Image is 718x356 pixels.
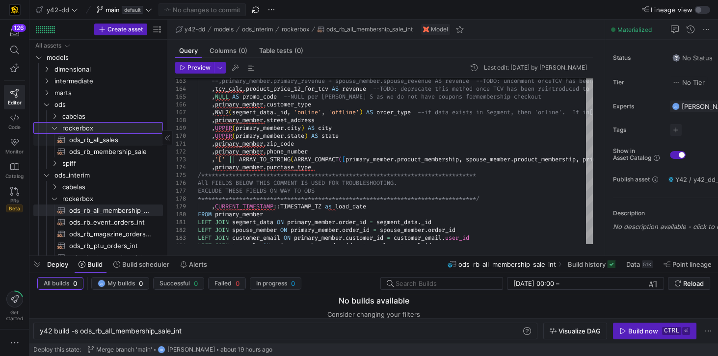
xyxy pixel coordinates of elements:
[263,242,270,250] span: ON
[359,108,363,116] span: )
[62,158,161,169] span: spiff
[280,203,321,210] span: TIMESTAMP_TZ
[215,242,229,250] span: JOIN
[33,204,163,216] a: ods_rb_all_membership_sale_int​​​​​​​​​​
[242,26,273,33] span: ods_interim
[33,134,163,146] a: ods_rb_all_sales​​​​​​​​​​
[321,132,339,140] span: state
[263,148,266,155] span: .
[175,116,186,124] div: 168
[215,163,263,171] span: primary_member
[294,234,342,242] span: primary_member
[672,102,680,110] div: JR
[282,26,309,33] span: rockerbox
[229,155,236,163] span: ||
[107,26,143,33] span: Create asset
[273,108,277,116] span: .
[175,179,186,187] div: 176
[279,24,312,35] button: rockerbox
[6,204,23,212] span: Beta
[311,132,318,140] span: AS
[651,6,692,14] span: Lineage view
[212,148,215,155] span: ,
[87,260,103,268] span: Build
[62,111,161,122] span: cabelas
[287,124,301,132] span: city
[321,108,325,116] span: ,
[332,85,339,93] span: AS
[189,260,207,268] span: Alerts
[425,226,428,234] span: .
[517,155,679,163] span: roduct_membership, primary_member.product_promo
[214,26,234,33] span: models
[326,26,413,33] span: ods_rb_all_membership_sale_int
[33,169,163,181] div: Press SPACE to select this row.
[185,26,205,33] span: y42-dd
[175,140,186,148] div: 171
[246,85,328,93] span: product_price_12_for_tcv
[175,77,186,85] div: 163
[239,155,291,163] span: ARRAY_TO_STRING
[33,240,163,252] a: ods_rb_ptu_orders_int​​​​​​​​​​
[613,323,696,339] button: Build nowctrl⏎
[232,132,236,140] span: (
[175,62,214,74] button: Preview
[122,260,169,268] span: Build scheduler
[5,149,24,154] span: Monitor
[215,218,229,226] span: JOIN
[236,124,284,132] span: primary_member
[33,240,163,252] div: Press SPACE to select this row.
[396,280,495,287] input: Search Builds
[568,260,606,268] span: Build history
[308,124,315,132] span: AS
[431,26,448,33] span: Model
[613,148,651,161] span: Show in Asset Catalog
[277,218,284,226] span: ON
[670,51,715,64] button: No statusNo Status
[175,148,186,155] div: 172
[73,280,77,287] span: 0
[613,127,662,133] span: Tags
[215,85,242,93] span: tcv_calc
[214,280,232,287] span: Failed
[263,116,266,124] span: .
[259,48,303,54] span: Table tests
[346,234,383,242] span: customer_id
[380,226,425,234] span: spouse_member
[325,203,332,210] span: as
[628,327,658,335] div: Build now
[153,277,204,290] button: Successful0
[668,277,710,290] button: Reload
[198,234,212,242] span: LEFT
[617,26,652,33] span: Materialized
[242,93,277,101] span: promo_code
[263,101,266,108] span: .
[47,6,69,14] span: y42-dd
[232,234,280,242] span: customer_email
[212,108,215,116] span: ,
[179,48,198,54] span: Query
[220,346,272,353] span: about 19 hours ago
[109,256,174,273] button: Build scheduler
[558,327,601,335] span: Visualize DAG
[175,218,186,226] div: 181
[33,216,163,228] a: ods_rb_event_orders_int​​​​​​​​​​
[236,132,284,140] span: primary_member
[672,78,680,86] img: No tier
[256,280,287,287] span: In progress
[215,116,263,124] span: primary_member
[301,124,304,132] span: )
[642,260,653,268] div: 51K
[212,101,215,108] span: ,
[215,148,263,155] span: primary_member
[318,124,332,132] span: city
[232,124,236,132] span: (
[232,242,260,250] span: tcv_calc
[266,116,315,124] span: street_address
[106,6,120,14] span: main
[69,146,152,157] span: ods_rb_membership_sale​​​​​​​​​​
[33,3,80,16] button: y42-dd
[212,24,236,35] button: models
[175,195,186,203] div: 178
[215,101,263,108] span: primary_member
